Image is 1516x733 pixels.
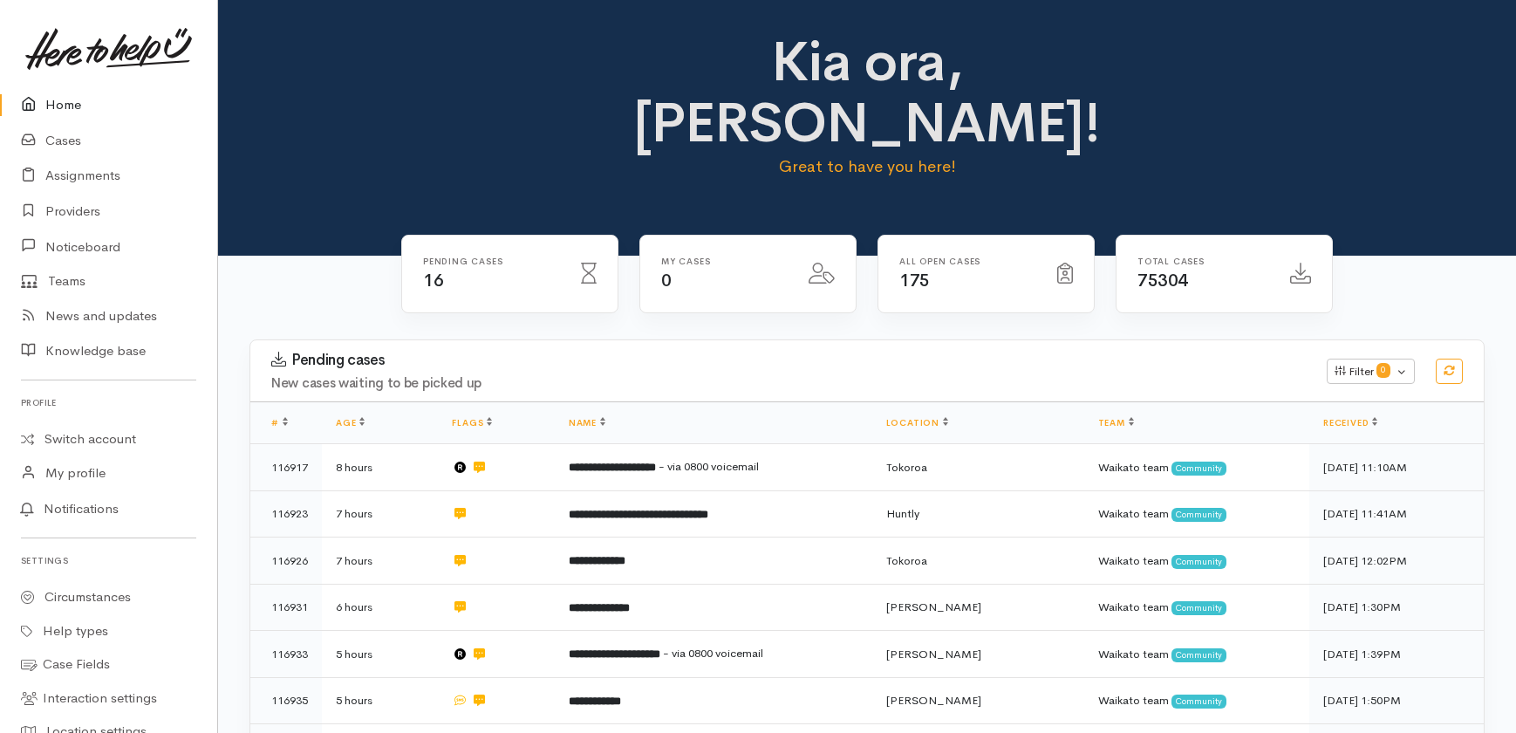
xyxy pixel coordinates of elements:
h3: Pending cases [271,352,1306,369]
td: [DATE] 1:30PM [1309,584,1484,631]
p: Great to have you here! [563,154,1171,179]
h4: New cases waiting to be picked up [271,376,1306,391]
button: Filter0 [1327,359,1415,385]
span: 0 [1376,363,1390,377]
span: Community [1171,555,1226,569]
h6: All Open cases [899,257,1036,266]
span: Community [1171,648,1226,662]
a: Flags [452,417,492,428]
h6: Total cases [1137,257,1269,266]
a: Name [569,417,605,428]
span: Community [1171,508,1226,522]
td: [DATE] 1:39PM [1309,631,1484,678]
span: Tokoroa [886,460,927,475]
td: Waikato team [1084,584,1309,631]
span: Community [1171,462,1226,476]
td: [DATE] 1:50PM [1309,677,1484,724]
h6: Profile [21,391,196,414]
a: Location [886,417,948,428]
td: 5 hours [322,631,438,678]
td: Waikato team [1084,677,1309,724]
span: [PERSON_NAME] [886,693,981,708]
td: 5 hours [322,677,438,724]
td: 8 hours [322,444,438,491]
td: 116931 [250,584,322,631]
td: Waikato team [1084,444,1309,491]
td: 116923 [250,490,322,538]
td: 7 hours [322,538,438,585]
h6: Pending cases [423,257,560,266]
span: Tokoroa [886,553,927,568]
h6: My cases [661,257,788,266]
td: [DATE] 11:41AM [1309,490,1484,538]
a: Age [336,417,365,428]
td: 6 hours [322,584,438,631]
td: 116926 [250,538,322,585]
span: [PERSON_NAME] [886,647,981,661]
span: - via 0800 voicemail [659,459,759,474]
span: 75304 [1137,270,1188,291]
td: 116917 [250,444,322,491]
span: - via 0800 voicemail [663,646,763,661]
span: [PERSON_NAME] [886,599,981,614]
td: 116933 [250,631,322,678]
td: Waikato team [1084,538,1309,585]
a: # [271,417,288,428]
span: 175 [899,270,930,291]
span: Community [1171,601,1226,615]
td: 116935 [250,677,322,724]
td: [DATE] 12:02PM [1309,538,1484,585]
h6: Settings [21,549,196,572]
span: Huntly [886,506,919,521]
span: 0 [661,270,672,291]
a: Team [1098,417,1134,428]
a: Received [1323,417,1377,428]
td: Waikato team [1084,490,1309,538]
h1: Kia ora, [PERSON_NAME]! [563,31,1171,154]
td: 7 hours [322,490,438,538]
span: Community [1171,695,1226,709]
td: [DATE] 11:10AM [1309,444,1484,491]
span: 16 [423,270,443,291]
td: Waikato team [1084,631,1309,678]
